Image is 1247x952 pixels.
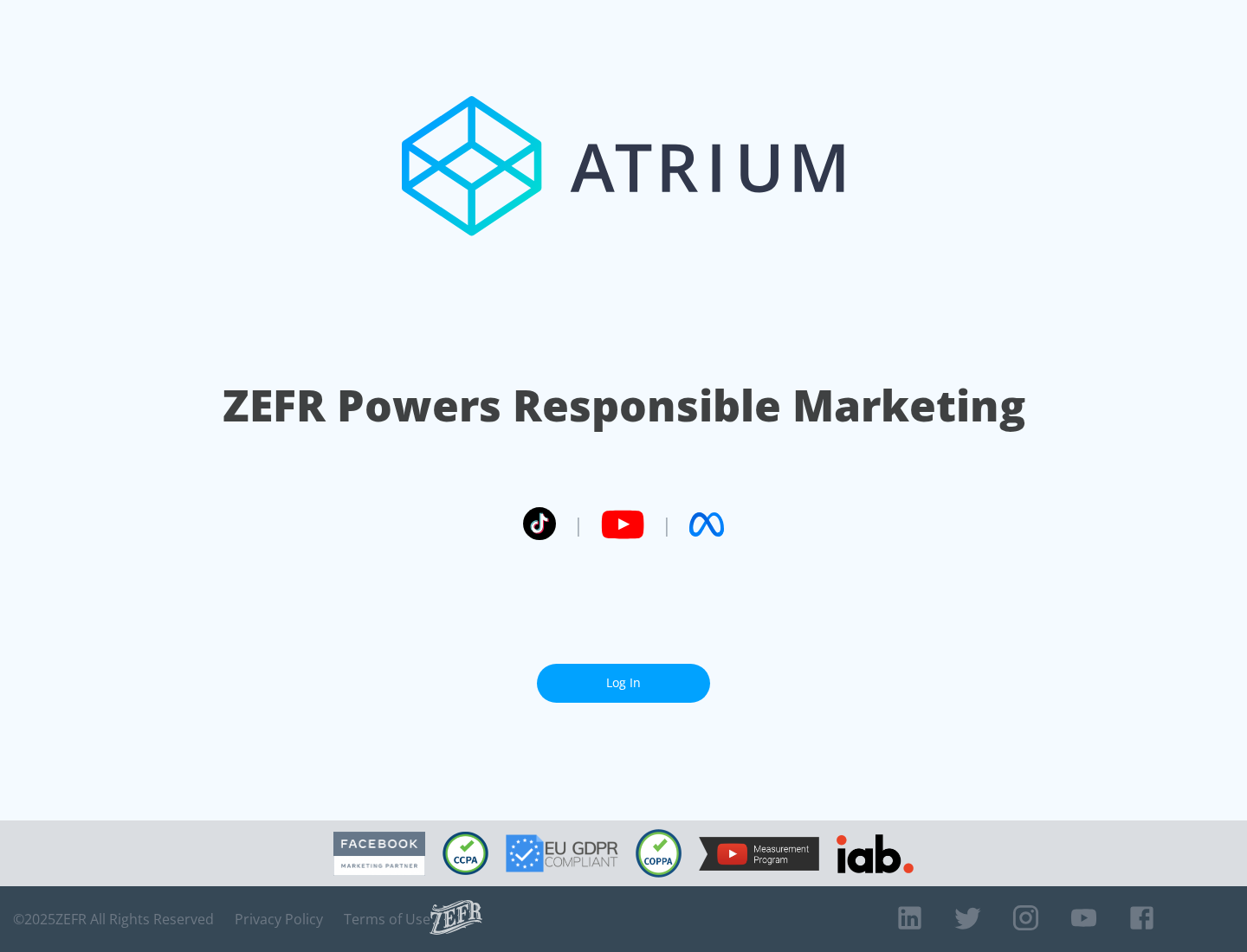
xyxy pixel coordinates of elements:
img: COPPA Compliant [636,829,682,878]
h1: ZEFR Powers Responsible Marketing [223,376,1025,435]
img: CCPA Compliant [443,832,488,875]
span: | [573,511,584,537]
a: Privacy Policy [235,910,323,928]
img: IAB [837,834,914,873]
img: YouTube Measurement Program [699,837,819,871]
img: GDPR Compliant [506,834,618,872]
span: © 2025 ZEFR All Rights Reserved [13,910,214,928]
a: Log In [537,664,710,703]
img: Facebook Marketing Partner [333,832,425,876]
a: Terms of Use [344,910,430,928]
span: | [662,511,672,537]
